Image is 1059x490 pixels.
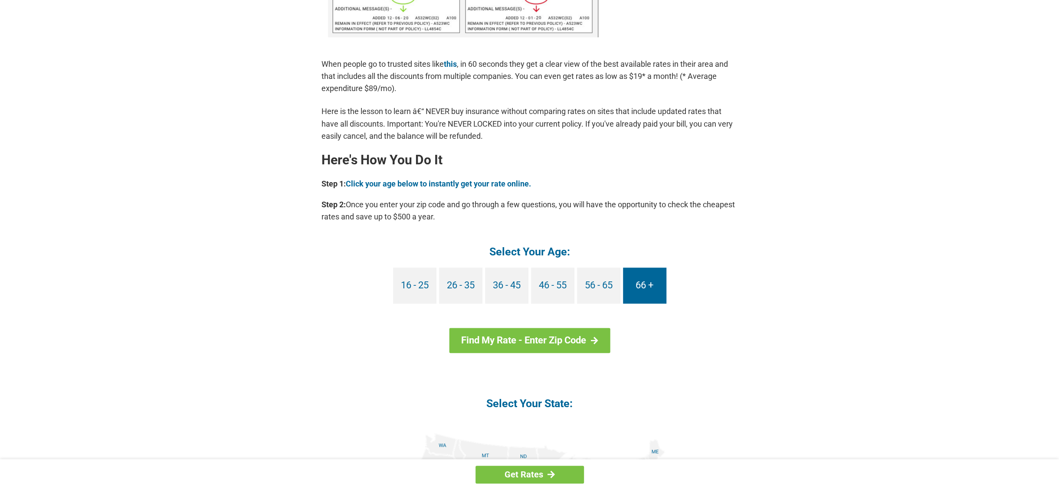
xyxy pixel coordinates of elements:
a: 26 - 35 [439,268,482,304]
a: 36 - 45 [485,268,528,304]
h4: Select Your Age: [321,245,738,259]
h2: Here's How You Do It [321,153,738,167]
a: Find My Rate - Enter Zip Code [449,328,610,353]
h4: Select Your State: [321,396,738,411]
a: 16 - 25 [393,268,436,304]
a: Get Rates [475,466,584,483]
a: 46 - 55 [531,268,574,304]
b: Step 1: [321,179,346,188]
a: 56 - 65 [577,268,620,304]
p: When people go to trusted sites like , in 60 seconds they get a clear view of the best available ... [321,58,738,95]
a: this [444,59,457,69]
p: Here is the lesson to learn â€“ NEVER buy insurance without comparing rates on sites that include... [321,105,738,142]
a: 66 + [623,268,666,304]
b: Step 2: [321,200,346,209]
a: Click your age below to instantly get your rate online. [346,179,531,188]
p: Once you enter your zip code and go through a few questions, you will have the opportunity to che... [321,199,738,223]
